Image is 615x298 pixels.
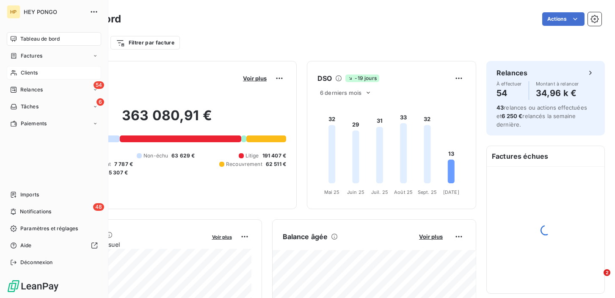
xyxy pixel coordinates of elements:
[7,279,59,293] img: Logo LeanPay
[536,81,579,86] span: Montant à relancer
[21,69,38,77] span: Clients
[371,189,388,195] tspan: Juil. 25
[443,189,459,195] tspan: [DATE]
[419,233,443,240] span: Voir plus
[48,107,286,132] h2: 363 080,91 €
[317,73,332,83] h6: DSO
[212,234,232,240] span: Voir plus
[586,269,607,290] iframe: Intercom live chat
[20,35,60,43] span: Tableau de bord
[262,152,286,160] span: 191 407 €
[97,98,104,106] span: 6
[48,240,206,249] span: Chiffre d'affaires mensuel
[240,74,269,82] button: Voir plus
[20,242,32,249] span: Aide
[320,89,361,96] span: 6 derniers mois
[496,68,527,78] h6: Relances
[171,152,195,160] span: 63 629 €
[20,259,53,266] span: Déconnexion
[106,169,128,177] span: -5 307 €
[226,160,262,168] span: Recouvrement
[496,104,587,128] span: relances ou actions effectuées et relancés la semaine dernière.
[110,36,180,50] button: Filtrer par facture
[542,12,585,26] button: Actions
[487,146,604,166] h6: Factures échues
[143,152,168,160] span: Non-échu
[21,103,39,110] span: Tâches
[245,152,259,160] span: Litige
[266,160,286,168] span: 62 511 €
[345,74,379,82] span: -19 jours
[496,104,504,111] span: 43
[283,232,328,242] h6: Balance âgée
[536,86,579,100] h4: 34,96 k €
[604,269,610,276] span: 2
[7,239,101,252] a: Aide
[114,160,133,168] span: 7 787 €
[20,191,39,199] span: Imports
[21,52,42,60] span: Factures
[347,189,364,195] tspan: Juin 25
[20,225,78,232] span: Paramètres et réglages
[416,233,445,240] button: Voir plus
[93,203,104,211] span: 48
[7,5,20,19] div: HP
[418,189,437,195] tspan: Sept. 25
[243,75,267,82] span: Voir plus
[496,86,522,100] h4: 54
[94,81,104,89] span: 54
[210,233,234,240] button: Voir plus
[324,189,340,195] tspan: Mai 25
[24,8,85,15] span: HEY PONGO
[21,120,47,127] span: Paiements
[394,189,413,195] tspan: Août 25
[502,113,522,119] span: 6 250 €
[496,81,522,86] span: À effectuer
[20,208,51,215] span: Notifications
[20,86,43,94] span: Relances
